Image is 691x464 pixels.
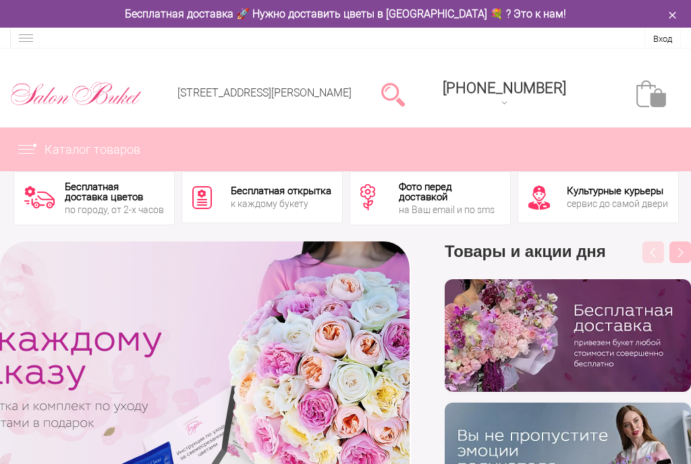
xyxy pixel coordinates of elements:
[669,241,691,263] button: Next
[445,279,691,392] img: hpaj04joss48rwypv6hbykmvk1dj7zyr.png.webp
[177,86,352,99] a: [STREET_ADDRESS][PERSON_NAME]
[567,186,668,196] div: Культурные курьеры
[653,34,672,44] a: Вход
[443,80,566,96] div: [PHONE_NUMBER]
[399,205,500,214] div: на Ваш email и по sms
[399,182,500,202] div: Фото перед доставкой
[65,182,164,202] div: Бесплатная доставка цветов
[435,241,691,279] h3: Товары и акции дня
[567,199,668,208] div: сервис до самой двери
[231,186,331,196] div: Бесплатная открытка
[10,79,142,109] img: Цветы Нижний Новгород
[231,199,331,208] div: к каждому букету
[65,205,164,214] div: по городу, от 2-х часов
[435,75,574,113] a: [PHONE_NUMBER]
